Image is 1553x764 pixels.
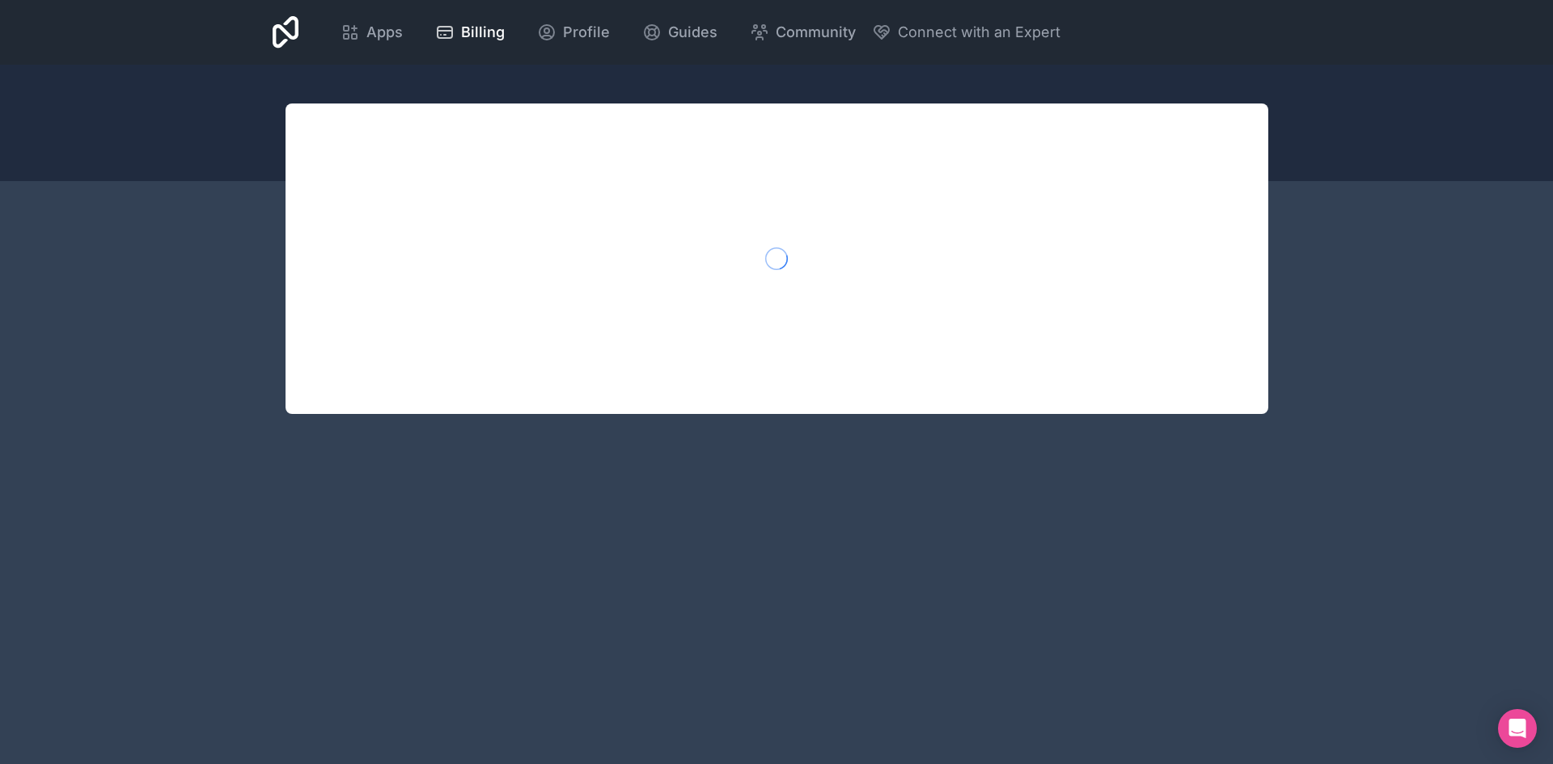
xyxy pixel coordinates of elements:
[872,21,1060,44] button: Connect with an Expert
[629,15,730,50] a: Guides
[422,15,518,50] a: Billing
[898,21,1060,44] span: Connect with an Expert
[668,21,717,44] span: Guides
[328,15,416,50] a: Apps
[1498,709,1537,748] div: Open Intercom Messenger
[366,21,403,44] span: Apps
[524,15,623,50] a: Profile
[737,15,869,50] a: Community
[563,21,610,44] span: Profile
[461,21,505,44] span: Billing
[776,21,856,44] span: Community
